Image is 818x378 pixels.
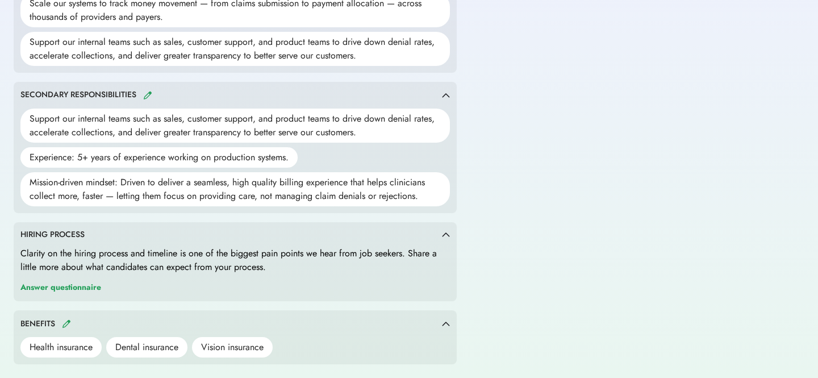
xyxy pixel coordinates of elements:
[192,337,273,358] div: Vision insurance
[20,318,55,330] div: BENEFITS
[20,172,450,206] div: Mission-driven mindset: Driven to deliver a seamless, high quality billing experience that helps ...
[20,281,101,294] div: Answer questionnaire
[442,93,450,98] img: caret-up.svg
[20,89,136,101] div: SECONDARY RESPONSIBILITIES
[106,337,187,358] div: Dental insurance
[20,109,450,143] div: Support our internal teams such as sales, customer support, and product teams to drive down denia...
[20,147,298,168] div: Experience: 5+ years of experience working on production systems.
[20,337,102,358] div: Health insurance
[20,229,85,240] div: HIRING PROCESS
[442,321,450,326] img: caret-up.svg
[62,319,71,328] img: pencil.svg
[143,91,152,99] img: pencil.svg
[20,32,450,66] div: Support our internal teams such as sales, customer support, and product teams to drive down denia...
[442,232,450,237] img: caret-up.svg
[20,247,450,274] div: Clarity on the hiring process and timeline is one of the biggest pain points we hear from job see...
